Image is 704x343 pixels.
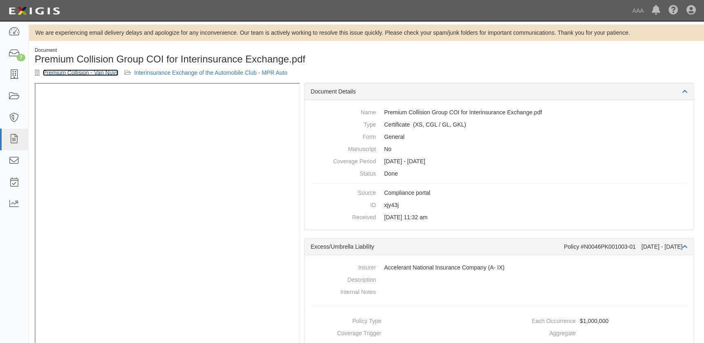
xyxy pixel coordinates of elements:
[311,261,687,274] dd: Accelerant National Insurance Company (A- IX)
[311,167,687,180] dd: Done
[628,2,648,19] a: AAA
[311,155,376,165] dt: Coverage Period
[502,327,576,337] dt: Aggregate
[311,286,376,296] dt: Internal Notes
[311,131,687,143] dd: General
[311,211,687,223] dd: [DATE] 11:32 am
[311,211,376,221] dt: Received
[502,315,576,325] dt: Each Occurrence
[311,199,376,209] dt: ID
[311,118,687,131] dd: Excess/Umbrella Liability Commercial General Liability / Garage Liability Garage Keepers Liability
[311,106,376,116] dt: Name
[311,143,687,155] dd: No
[311,199,687,211] dd: xjy43j
[311,274,376,284] dt: Description
[6,4,62,18] img: logo-5460c22ac91f19d4615b14bd174203de0afe785f0fc80cf4dbbc73dc1793850b.png
[311,243,564,251] div: Excess/Umbrella Liability
[668,6,678,16] i: Help Center - Complianz
[502,315,691,327] dd: $1,000,000
[311,118,376,129] dt: Type
[311,131,376,141] dt: Form
[311,167,376,178] dt: Status
[134,69,287,76] a: Interinsurance Exchange of the Automobile Club - MPR Auto
[35,47,360,54] div: Document
[304,83,693,100] div: Document Details
[308,315,381,325] dt: Policy Type
[308,327,381,337] dt: Coverage Trigger
[311,187,687,199] dd: Compliance portal
[29,29,704,37] div: We are experiencing email delivery delays and apologize for any inconvenience. Our team is active...
[17,54,25,61] div: 7
[311,261,376,272] dt: Insurer
[43,69,118,76] a: Premium Collision - Van Nuys
[311,155,687,167] dd: [DATE] - [DATE]
[564,243,688,251] div: Policy #N0046PK001003-01 [DATE] - [DATE]
[35,54,360,65] h1: Premium Collision Group COI for Interinsurance Exchange.pdf
[311,187,376,197] dt: Source
[311,106,687,118] dd: Premium Collision Group COI for Interinsurance Exchange.pdf
[311,143,376,153] dt: Manuscript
